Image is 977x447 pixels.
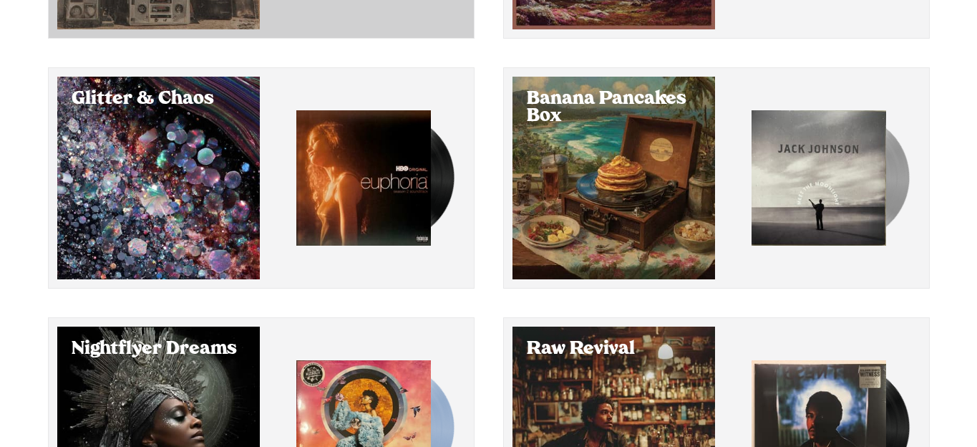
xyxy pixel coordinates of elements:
div: Select Banana Pancakes Box [512,77,715,279]
button: Select Banana Pancakes Box [503,67,930,289]
div: Select Glitter & Chaos [57,77,260,279]
h2: Nightflyer Dreams [72,341,246,358]
button: Select Glitter & Chaos [48,67,475,289]
h2: Glitter & Chaos [72,91,246,108]
h2: Banana Pancakes Box [527,91,701,125]
h2: Raw Revival [527,341,701,358]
